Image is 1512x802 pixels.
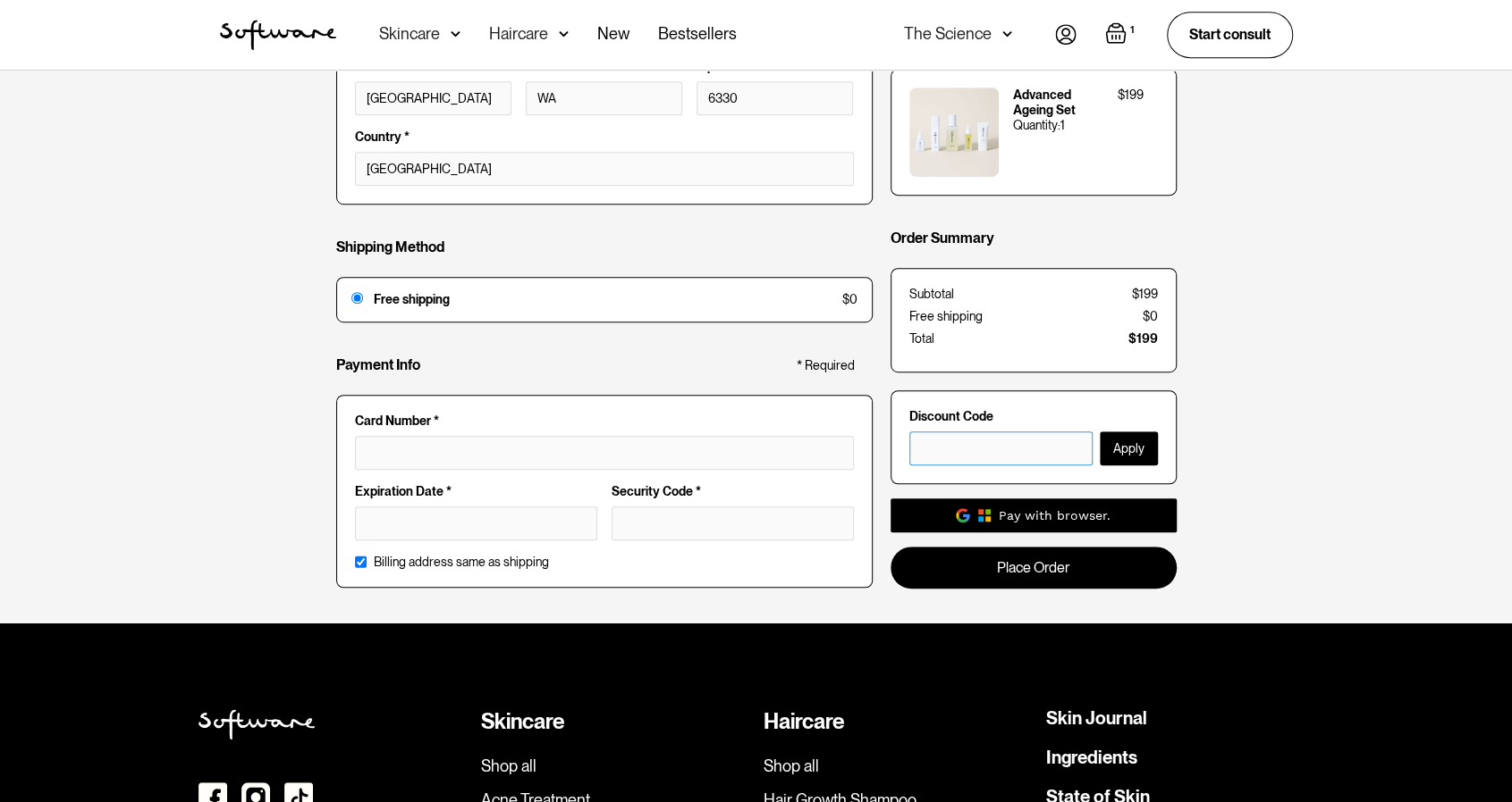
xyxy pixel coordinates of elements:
a: Place Order [891,546,1177,588]
div: Free shipping [909,309,983,324]
a: Ingredients [1046,748,1137,766]
div: Free shipping [374,292,832,307]
div: $0 [842,292,857,307]
div: Haircare [764,709,1032,735]
label: Country * [355,129,854,145]
div: 1 [1127,22,1138,38]
div: Quantity: [1013,117,1060,132]
div: $199 [1118,88,1144,103]
img: arrow down [559,25,569,43]
div: $199 [1128,331,1158,347]
div: Total [909,331,934,347]
label: Card Number * [355,414,854,429]
img: Softweare logo [199,709,315,739]
div: $199 [1132,287,1158,302]
label: Billing address same as shipping [374,555,549,570]
a: Start consult [1167,12,1293,57]
a: Shop all [764,756,1032,776]
div: $0 [1143,309,1158,324]
div: Subtotal [909,287,954,302]
h4: Shipping Method [336,238,444,255]
a: Open cart containing 1 items [1105,22,1138,47]
div: Haircare [489,25,548,43]
a: Pay with browser. [891,497,1177,531]
iframe: Secure expiration date input frame [367,514,586,530]
div: Pay with browser. [999,505,1111,523]
a: home [220,20,336,50]
label: Expiration Date * [355,484,597,499]
div: Skincare [379,25,440,43]
input: Free shipping$0 [351,292,363,304]
iframe: Secure CVC input frame [623,514,842,530]
div: * Required [797,358,855,373]
h4: Order Summary [891,230,994,246]
label: Security Code * [612,484,854,499]
img: arrow down [451,25,460,43]
div: Skincare [481,709,749,735]
div: Advanced Ageing Set [1013,88,1103,118]
button: Apply Discount [1100,430,1158,464]
h4: Payment Info [336,356,420,373]
img: arrow down [1002,25,1012,43]
div: The Science [904,25,992,43]
a: Skin Journal [1046,709,1147,727]
label: Discount Code [909,408,1158,423]
iframe: Secure card number input frame [367,444,842,459]
a: Shop all [481,756,749,776]
img: Software Logo [220,20,336,50]
div: 1 [1060,117,1065,132]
